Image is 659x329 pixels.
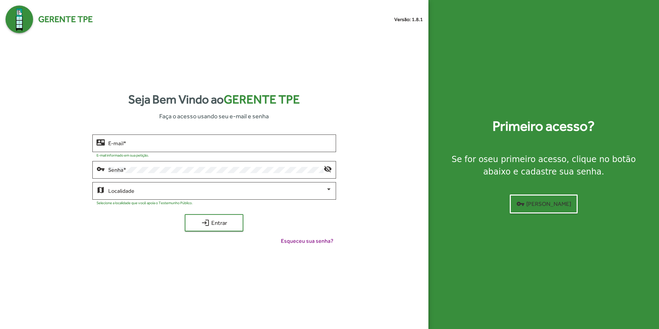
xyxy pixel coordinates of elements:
[516,198,571,210] span: [PERSON_NAME]
[281,237,333,245] span: Esqueceu sua senha?
[484,154,567,164] strong: seu primeiro acesso
[493,116,595,137] strong: Primeiro acesso?
[97,138,105,146] mat-icon: contact_mail
[437,153,651,178] div: Se for o , clique no botão abaixo e cadastre sua senha.
[191,217,237,229] span: Entrar
[185,214,243,231] button: Entrar
[97,201,193,205] mat-hint: Selecione a localidade que você apoia o Testemunho Público.
[510,195,578,213] button: [PERSON_NAME]
[97,186,105,194] mat-icon: map
[224,92,300,106] span: Gerente TPE
[324,164,332,173] mat-icon: visibility_off
[38,13,93,26] span: Gerente TPE
[128,90,300,109] strong: Seja Bem Vindo ao
[97,153,149,157] mat-hint: E-mail informado em sua petição.
[6,6,33,33] img: Logo Gerente
[201,219,210,227] mat-icon: login
[516,200,525,208] mat-icon: vpn_key
[394,16,423,23] small: Versão: 1.8.1
[159,111,269,121] span: Faça o acesso usando seu e-mail e senha
[97,164,105,173] mat-icon: vpn_key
